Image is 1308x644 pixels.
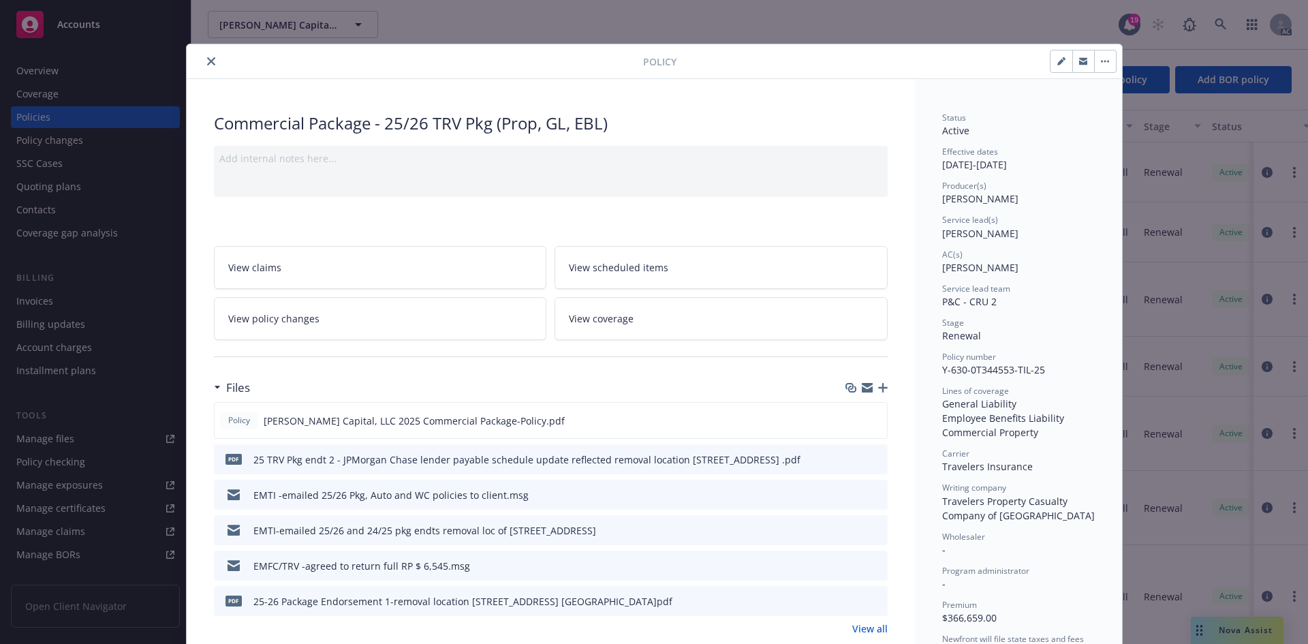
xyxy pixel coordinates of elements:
[942,283,1010,294] span: Service lead team
[942,531,985,542] span: Wholesaler
[942,411,1095,425] div: Employee Benefits Liability
[942,261,1018,274] span: [PERSON_NAME]
[942,214,998,226] span: Service lead(s)
[942,599,977,611] span: Premium
[942,112,966,123] span: Status
[942,363,1045,376] span: Y-630-0T344553-TIL-25
[942,124,969,137] span: Active
[848,594,859,609] button: download file
[869,414,882,428] button: preview file
[253,453,800,467] div: 25 TRV Pkg endt 2 - JPMorgan Chase lender payable schedule update reflected removal location [STR...
[942,577,946,590] span: -
[569,311,634,326] span: View coverage
[225,414,253,427] span: Policy
[253,559,470,573] div: EMFC/TRV -agreed to return full RP $ 6,545.msg
[253,488,529,502] div: EMTI -emailed 25/26 Pkg, Auto and WC policies to client.msg
[870,594,882,609] button: preview file
[225,454,242,464] span: pdf
[870,523,882,538] button: preview file
[264,414,565,428] span: [PERSON_NAME] Capital, LLC 2025 Commercial Package-Policy.pdf
[942,385,1009,397] span: Lines of coverage
[942,317,964,328] span: Stage
[203,53,219,70] button: close
[942,192,1018,205] span: [PERSON_NAME]
[942,565,1029,577] span: Program administrator
[942,329,981,342] span: Renewal
[569,260,668,275] span: View scheduled items
[643,55,676,69] span: Policy
[228,260,281,275] span: View claims
[219,151,882,166] div: Add internal notes here...
[228,311,320,326] span: View policy changes
[848,559,859,573] button: download file
[848,523,859,538] button: download file
[942,482,1006,493] span: Writing company
[942,611,997,624] span: $366,659.00
[555,246,888,289] a: View scheduled items
[942,543,946,556] span: -
[847,414,858,428] button: download file
[942,227,1018,240] span: [PERSON_NAME]
[848,453,859,467] button: download file
[226,379,250,397] h3: Files
[870,453,882,467] button: preview file
[852,622,888,636] a: View all
[942,397,1095,411] div: General Liability
[848,488,859,502] button: download file
[942,351,996,363] span: Policy number
[253,594,672,609] div: 25-26 Package Endorsement 1-removal location [STREET_ADDRESS] [GEOGRAPHIC_DATA]pdf
[942,425,1095,440] div: Commercial Property
[555,297,888,340] a: View coverage
[942,295,997,308] span: P&C - CRU 2
[870,559,882,573] button: preview file
[942,448,969,459] span: Carrier
[942,460,1033,473] span: Travelers Insurance
[942,146,998,157] span: Effective dates
[870,488,882,502] button: preview file
[942,495,1095,522] span: Travelers Property Casualty Company of [GEOGRAPHIC_DATA]
[942,180,986,191] span: Producer(s)
[942,146,1095,172] div: [DATE] - [DATE]
[214,297,547,340] a: View policy changes
[225,596,242,606] span: pdf
[214,379,250,397] div: Files
[214,112,888,135] div: Commercial Package - 25/26 TRV Pkg (Prop, GL, EBL)
[214,246,547,289] a: View claims
[942,249,963,260] span: AC(s)
[253,523,596,538] div: EMTI-emailed 25/26 and 24/25 pkg endts removal loc of [STREET_ADDRESS]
